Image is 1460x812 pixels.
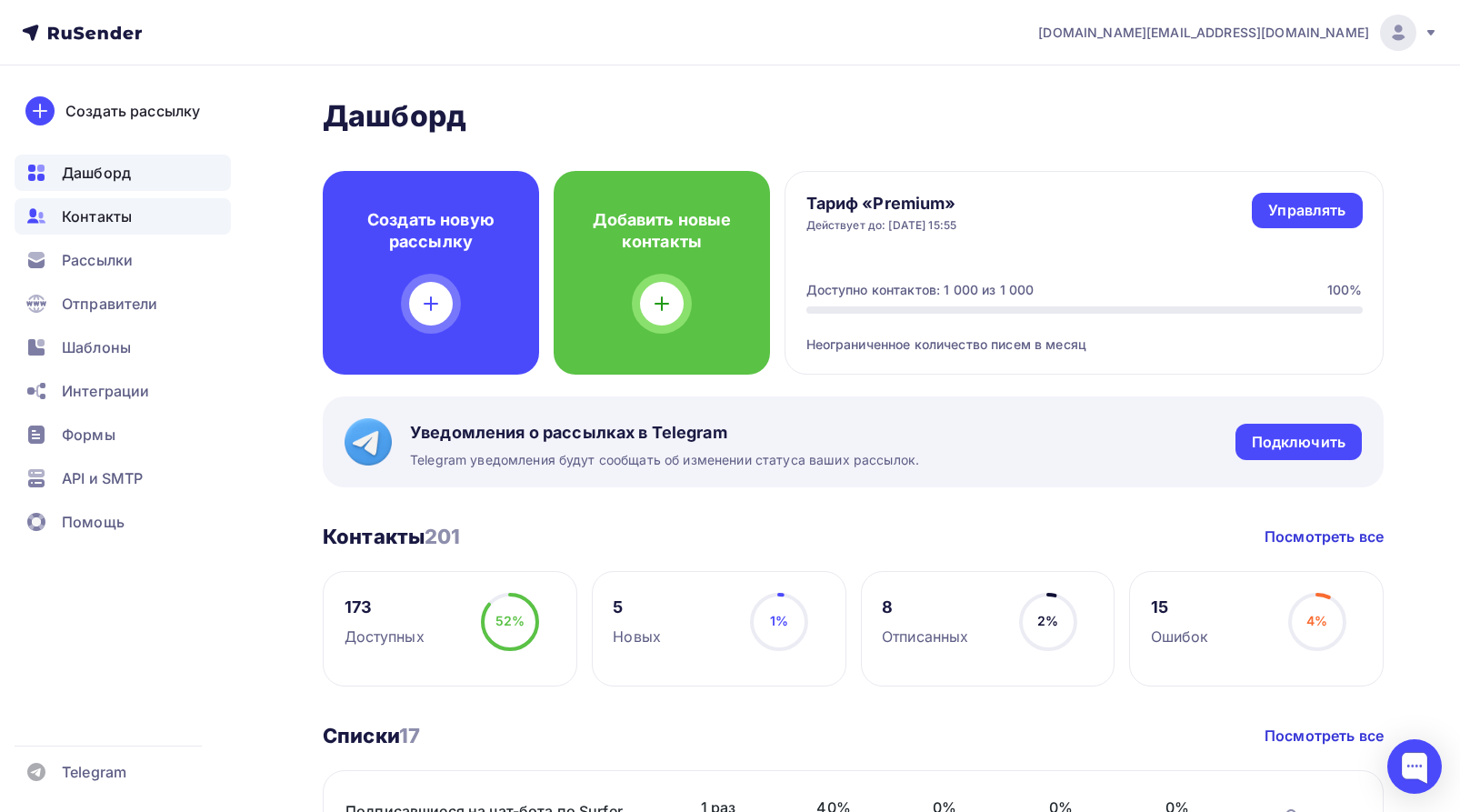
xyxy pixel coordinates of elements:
[65,100,200,122] div: Создать рассылку
[770,613,788,628] span: 1%
[62,162,131,184] span: Дашборд
[15,242,231,278] a: Рассылки
[62,424,115,446] span: Формы
[1037,613,1058,628] span: 2%
[613,596,661,618] div: 5
[806,193,957,215] h4: Тариф «Premium»
[1268,200,1345,221] div: Управлять
[583,209,741,253] h4: Добавить новые контакты
[15,286,231,322] a: Отправители
[323,98,1384,135] h2: Дашборд
[1306,613,1327,628] span: 4%
[882,626,968,647] div: Отписанных
[62,380,149,402] span: Интеграции
[399,724,420,747] span: 17
[62,249,133,271] span: Рассылки
[1265,526,1384,547] a: Посмотреть все
[806,218,957,233] div: Действует до: [DATE] 15:55
[62,336,131,358] span: Шаблоны
[410,451,919,469] span: Telegram уведомления будут сообщать об изменении статуса ваших рассылок.
[352,209,510,253] h4: Создать новую рассылку
[1038,15,1438,51] a: [DOMAIN_NAME][EMAIL_ADDRESS][DOMAIN_NAME]
[62,467,143,489] span: API и SMTP
[15,416,231,453] a: Формы
[15,155,231,191] a: Дашборд
[1151,596,1209,618] div: 15
[62,511,125,533] span: Помощь
[1327,281,1363,299] div: 100%
[495,613,525,628] span: 52%
[1038,24,1369,42] span: [DOMAIN_NAME][EMAIL_ADDRESS][DOMAIN_NAME]
[1252,432,1345,453] div: Подключить
[62,206,132,227] span: Контакты
[15,198,231,235] a: Контакты
[613,626,661,647] div: Новых
[62,293,158,315] span: Отправители
[323,524,461,549] h3: Контакты
[345,596,425,618] div: 173
[1265,725,1384,747] a: Посмотреть все
[425,525,460,548] span: 201
[345,626,425,647] div: Доступных
[806,281,1035,299] div: Доступно контактов: 1 000 из 1 000
[410,422,919,444] span: Уведомления о рассылках в Telegram
[806,314,1363,354] div: Неограниченное количество писем в месяц
[323,723,420,748] h3: Списки
[1151,626,1209,647] div: Ошибок
[62,761,126,783] span: Telegram
[15,329,231,366] a: Шаблоны
[882,596,968,618] div: 8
